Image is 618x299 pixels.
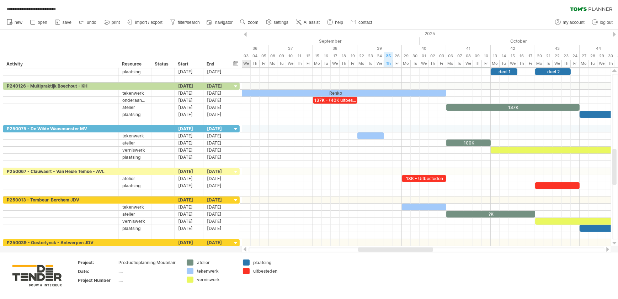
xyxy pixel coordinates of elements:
[340,60,348,67] div: Thursday, 18 September 2025
[446,211,535,217] div: ?K
[277,52,286,60] div: Tuesday, 9 September 2025
[251,60,260,67] div: Thursday, 4 September 2025
[118,277,178,283] div: ....
[87,20,96,25] span: undo
[571,52,580,60] div: Friday, 24 October 2025
[313,45,357,52] div: 38
[535,45,580,52] div: 43
[122,182,148,189] div: plaatsing
[122,211,148,217] div: atelier
[588,60,597,67] div: Tuesday, 28 October 2025
[455,60,464,67] div: Tuesday, 7 October 2025
[238,18,260,27] a: zoom
[175,154,203,161] div: [DATE]
[203,175,232,182] div: [DATE]
[313,97,357,104] div: 137K - (40K uitbesteden)
[122,61,147,68] div: Resource
[122,104,148,111] div: atelier
[112,20,120,25] span: print
[175,68,203,75] div: [DATE]
[277,60,286,67] div: Tuesday, 9 September 2025
[446,45,491,52] div: 41
[203,182,232,189] div: [DATE]
[122,204,148,210] div: tekenwerk
[122,140,148,146] div: atelier
[203,196,232,203] div: [DATE]
[340,52,348,60] div: Thursday, 18 September 2025
[122,132,148,139] div: tekenwerk
[175,90,203,96] div: [DATE]
[78,268,117,274] div: Date:
[178,20,200,25] span: filter/search
[331,60,340,67] div: Wednesday, 17 September 2025
[175,168,203,175] div: [DATE]
[384,60,393,67] div: Thursday, 25 September 2025
[402,52,411,60] div: Monday, 29 September 2025
[464,60,473,67] div: Wednesday, 8 October 2025
[349,18,374,27] a: contact
[446,140,491,146] div: 100K
[203,111,232,118] div: [DATE]
[482,60,491,67] div: Friday, 10 October 2025
[335,20,343,25] span: help
[118,259,178,266] div: Productieplanning Meubilair
[203,239,232,246] div: [DATE]
[402,175,446,182] div: 18K - Uitbesteden
[7,239,115,246] div: P250039 - Oosterlynck - Antwerpen JDV
[203,132,232,139] div: [DATE]
[175,218,203,225] div: [DATE]
[580,52,588,60] div: Monday, 27 October 2025
[28,18,49,27] a: open
[207,61,228,68] div: End
[411,52,420,60] div: Tuesday, 30 September 2025
[203,218,232,225] div: [DATE]
[366,60,375,67] div: Tuesday, 23 September 2025
[203,83,232,89] div: [DATE]
[544,60,553,67] div: Tuesday, 21 October 2025
[375,52,384,60] div: Wednesday, 24 September 2025
[175,83,203,89] div: [DATE]
[248,20,258,25] span: zoom
[242,52,251,60] div: Wednesday, 3 September 2025
[304,60,313,67] div: Friday, 12 September 2025
[253,259,292,266] div: plaatsing
[203,147,232,153] div: [DATE]
[571,60,580,67] div: Friday, 24 October 2025
[178,61,199,68] div: Start
[122,111,148,118] div: plaatsing
[203,168,232,175] div: [DATE]
[357,52,366,60] div: Monday, 22 September 2025
[175,204,203,210] div: [DATE]
[203,125,232,132] div: [DATE]
[597,60,606,67] div: Wednesday, 29 October 2025
[295,60,304,67] div: Thursday, 11 September 2025
[122,225,148,232] div: plaatsing
[77,18,98,27] a: undo
[526,52,535,60] div: Friday, 17 October 2025
[203,154,232,161] div: [DATE]
[203,68,232,75] div: [DATE]
[553,18,587,27] a: my account
[203,104,232,111] div: [DATE]
[268,52,277,60] div: Monday, 8 September 2025
[562,60,571,67] div: Thursday, 23 October 2025
[500,52,508,60] div: Tuesday, 14 October 2025
[322,52,331,60] div: Tuesday, 16 September 2025
[325,18,345,27] a: help
[544,52,553,60] div: Tuesday, 21 October 2025
[437,52,446,60] div: Friday, 3 October 2025
[168,18,202,27] a: filter/search
[526,60,535,67] div: Friday, 17 October 2025
[402,45,446,52] div: 40
[420,60,428,67] div: Wednesday, 1 October 2025
[437,60,446,67] div: Friday, 3 October 2025
[122,175,148,182] div: atelier
[294,18,322,27] a: AI assist
[331,52,340,60] div: Wednesday, 17 September 2025
[535,60,544,67] div: Monday, 20 October 2025
[203,90,232,96] div: [DATE]
[313,52,322,60] div: Monday, 15 September 2025
[482,52,491,60] div: Friday, 10 October 2025
[357,60,366,67] div: Monday, 22 September 2025
[118,268,178,274] div: ....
